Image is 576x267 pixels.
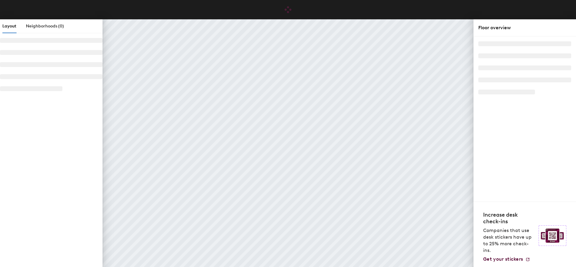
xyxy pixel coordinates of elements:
[539,225,566,246] img: Sticker logo
[483,227,535,254] p: Companies that use desk stickers have up to 25% more check-ins.
[2,24,16,29] span: Layout
[483,211,535,225] h4: Increase desk check-ins
[483,256,530,262] a: Get your stickers
[478,24,571,31] div: Floor overview
[26,24,64,29] span: Neighborhoods (0)
[483,256,523,262] span: Get your stickers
